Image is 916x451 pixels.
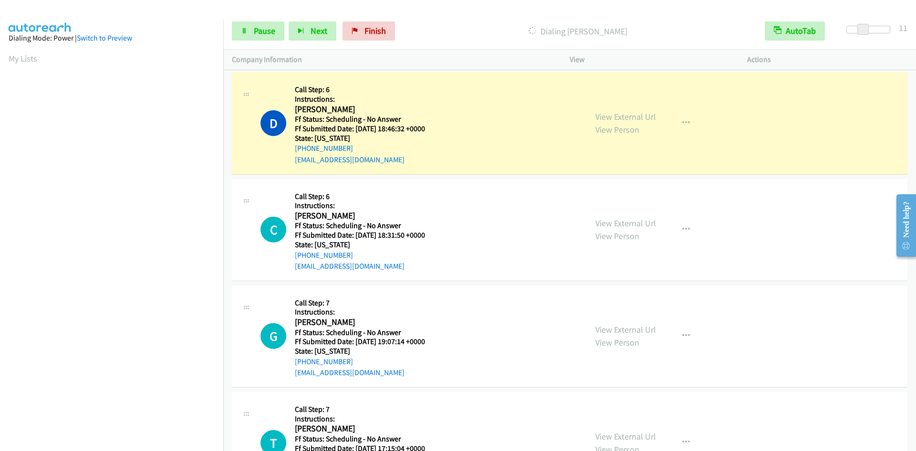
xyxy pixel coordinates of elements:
div: The call is yet to be attempted [260,217,286,242]
a: My Lists [9,53,37,64]
a: [PHONE_NUMBER] [295,357,353,366]
h5: Ff Status: Scheduling - No Answer [295,221,425,231]
p: Dialing [PERSON_NAME] [408,25,748,38]
a: View Person [595,337,639,348]
h5: Call Step: 6 [295,192,425,201]
a: View Person [595,124,639,135]
p: View [570,54,730,65]
h5: State: [US_STATE] [295,240,425,250]
a: [EMAIL_ADDRESS][DOMAIN_NAME] [295,155,405,164]
h2: [PERSON_NAME] [295,423,364,434]
a: Switch to Preview [77,33,132,42]
h5: Instructions: [295,414,425,424]
div: The call is yet to be attempted [260,323,286,349]
a: View External Url [595,111,656,122]
h5: Call Step: 6 [295,85,425,94]
span: Finish [364,25,386,36]
iframe: Resource Center [888,188,916,263]
a: View External Url [595,218,656,229]
a: [EMAIL_ADDRESS][DOMAIN_NAME] [295,368,405,377]
h5: Instructions: [295,201,425,210]
h5: Ff Status: Scheduling - No Answer [295,434,425,444]
span: Pause [254,25,275,36]
h5: Call Step: 7 [295,405,425,414]
h5: Ff Submitted Date: [DATE] 19:07:14 +0000 [295,337,425,346]
h5: Call Step: 7 [295,298,425,308]
h5: Ff Submitted Date: [DATE] 18:31:50 +0000 [295,231,425,240]
h2: [PERSON_NAME] [295,104,364,115]
a: [PHONE_NUMBER] [295,251,353,260]
p: Actions [747,54,907,65]
h1: G [260,323,286,349]
p: Company Information [232,54,552,65]
div: 11 [899,21,907,34]
h5: Ff Submitted Date: [DATE] 18:46:32 +0000 [295,124,425,134]
a: [PHONE_NUMBER] [295,144,353,153]
button: AutoTab [765,21,825,41]
h2: [PERSON_NAME] [295,317,364,328]
h5: Instructions: [295,94,425,104]
h2: [PERSON_NAME] [295,210,364,221]
a: Finish [343,21,395,41]
a: View Person [595,231,639,241]
h5: Ff Status: Scheduling - No Answer [295,328,425,337]
h1: D [260,110,286,136]
h5: State: [US_STATE] [295,134,425,143]
h5: State: [US_STATE] [295,346,425,356]
a: View External Url [595,431,656,442]
span: Next [311,25,327,36]
h5: Instructions: [295,307,425,317]
div: Dialing Mode: Power | [9,32,215,44]
h1: C [260,217,286,242]
button: Next [289,21,336,41]
h5: Ff Status: Scheduling - No Answer [295,115,425,124]
a: [EMAIL_ADDRESS][DOMAIN_NAME] [295,262,405,271]
a: Pause [232,21,284,41]
a: View External Url [595,324,656,335]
